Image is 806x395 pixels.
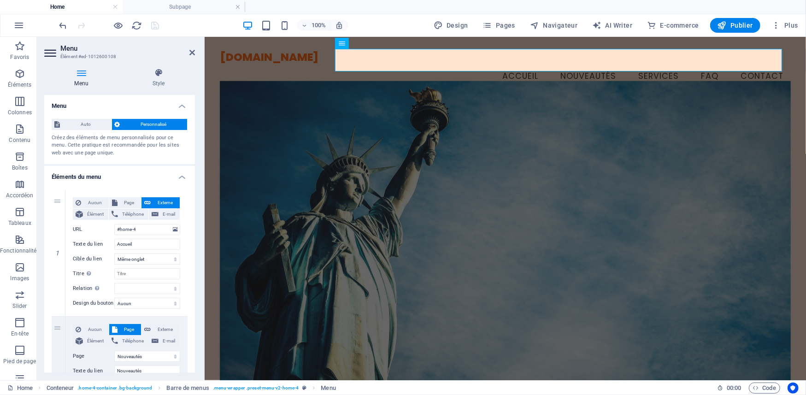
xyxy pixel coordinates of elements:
a: Cliquez pour annuler la sélection. Double-cliquez pour ouvrir Pages. [7,383,33,394]
label: URL [73,224,114,235]
span: . menu-wrapper .preset-menu-v2-home-4 [213,383,299,394]
span: Externe [153,197,177,208]
button: undo [58,20,69,31]
h2: Menu [60,44,195,53]
label: Relation [73,283,114,294]
input: Texte du lien... [114,366,180,377]
button: E-mail [149,336,180,347]
span: Externe [153,324,177,335]
nav: breadcrumb [47,383,336,394]
button: Aucun [73,324,109,335]
span: . home-4-container .bg-background [77,383,152,394]
p: Tableaux [8,219,31,227]
label: Design du bouton [73,298,114,309]
span: E-mail [161,336,177,347]
label: Texte du lien [73,239,114,250]
p: Favoris [10,53,29,61]
em: 1 [51,249,64,257]
span: Personnalisé [123,119,185,130]
span: Page [120,197,139,208]
span: Publier [718,21,753,30]
span: Auto [63,119,109,130]
h4: Menu [44,95,195,112]
h6: 100% [311,20,326,31]
p: Slider [13,302,27,310]
button: Design [430,18,472,33]
span: E-commerce [647,21,699,30]
button: Téléphone [109,336,148,347]
button: Externe [141,324,180,335]
button: Personnalisé [112,119,188,130]
i: Annuler : Modifier le lien (Ctrl+Z) [58,20,69,31]
button: E-commerce [643,18,702,33]
p: Accordéon [6,192,33,199]
button: Navigateur [526,18,581,33]
p: Contenu [9,136,30,144]
p: En-tête [11,330,29,337]
label: Cible du lien [73,254,114,265]
button: Publier [710,18,760,33]
p: Colonnes [8,109,32,116]
button: Élément [73,336,108,347]
button: E-mail [149,209,180,220]
span: : [733,384,735,391]
button: Téléphone [109,209,148,220]
input: Texte du lien... [114,239,180,250]
button: Pages [479,18,519,33]
h4: Style [122,68,195,88]
button: AI Writer [588,18,636,33]
span: Aucun [84,197,106,208]
h4: Menu [44,68,122,88]
label: Page [73,351,114,362]
span: Code [753,383,776,394]
input: URL... [114,224,180,235]
button: Plus [768,18,802,33]
span: Page [120,324,139,335]
div: Créez des éléments de menu personnalisés pour ce menu. Cette pratique est recommandée pour les si... [52,134,188,157]
span: Design [434,21,468,30]
p: Images [11,275,29,282]
span: AI Writer [592,21,632,30]
span: E-mail [161,209,177,220]
span: Aucun [84,324,106,335]
span: Téléphone [121,209,146,220]
h6: Durée de la session [717,383,741,394]
p: Éléments [8,81,31,88]
p: Pied de page [3,358,36,365]
h4: Subpage [123,2,245,12]
label: Texte du lien [73,366,114,377]
span: Plus [771,21,798,30]
i: Cet élément est une présélection personnalisable. [302,385,306,390]
h4: Éléments du menu [44,166,195,183]
h3: Élément #ed-1012600108 [60,53,176,61]
button: Cliquez ici pour quitter le mode Aperçu et poursuivre l'édition. [113,20,124,31]
button: Page [109,324,141,335]
span: Téléphone [121,336,146,347]
i: Lors du redimensionnement, ajuster automatiquement le niveau de zoom en fonction de l'appareil sé... [335,21,343,29]
input: Titre [114,268,180,279]
button: Code [749,383,780,394]
button: Usercentrics [788,383,799,394]
button: Aucun [73,197,109,208]
label: Titre [73,268,114,279]
p: Boîtes [12,164,28,171]
button: Auto [52,119,112,130]
span: Cliquez pour sélectionner. Double-cliquez pour modifier. [321,383,335,394]
span: Pages [483,21,515,30]
span: Cliquez pour sélectionner. Double-cliquez pour modifier. [167,383,209,394]
span: Élément [86,209,106,220]
span: Élément [86,336,106,347]
span: 00 00 [727,383,741,394]
span: Navigateur [530,21,577,30]
button: reload [131,20,142,31]
i: Actualiser la page [132,20,142,31]
div: Design (Ctrl+Alt+Y) [430,18,472,33]
button: 100% [297,20,330,31]
button: Élément [73,209,108,220]
button: Externe [141,197,180,208]
button: Page [109,197,141,208]
span: Cliquez pour sélectionner. Double-cliquez pour modifier. [47,383,74,394]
